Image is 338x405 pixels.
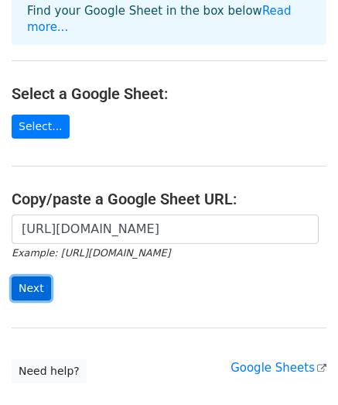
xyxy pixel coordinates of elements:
[12,247,170,259] small: Example: [URL][DOMAIN_NAME]
[261,331,338,405] iframe: Chat Widget
[12,215,319,244] input: Paste your Google Sheet URL here
[12,115,70,139] a: Select...
[12,359,87,383] a: Need help?
[230,361,326,375] a: Google Sheets
[12,190,326,208] h4: Copy/paste a Google Sheet URL:
[12,84,326,103] h4: Select a Google Sheet:
[27,4,292,34] a: Read more...
[27,3,311,36] p: Find your Google Sheet in the box below
[12,276,51,300] input: Next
